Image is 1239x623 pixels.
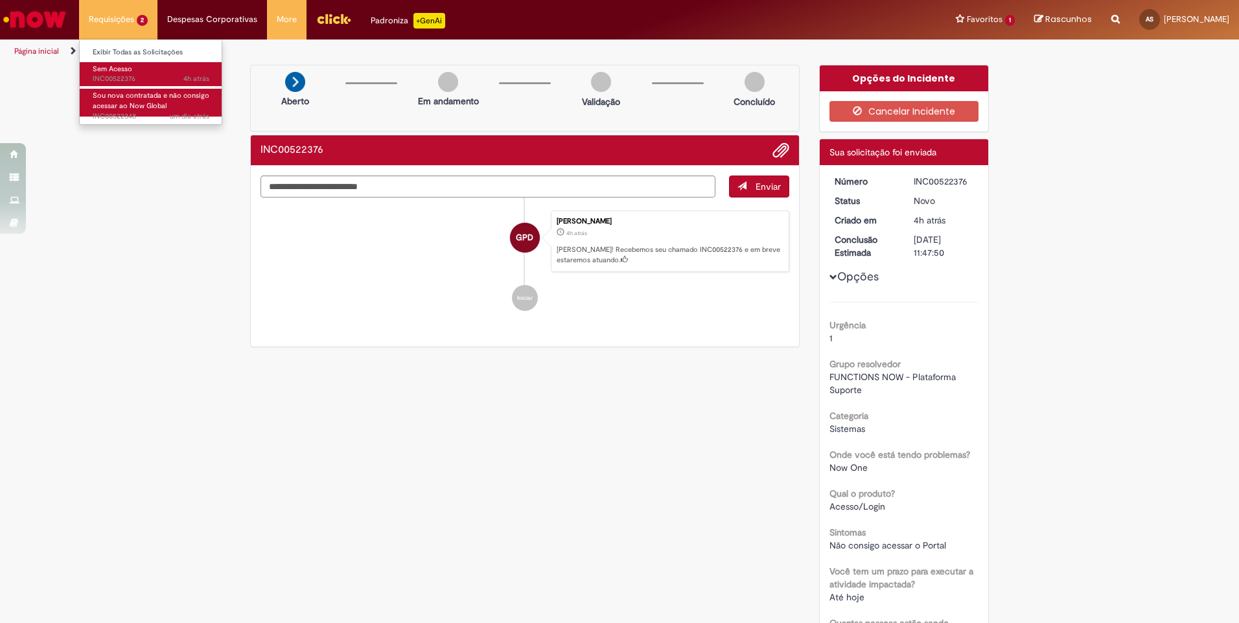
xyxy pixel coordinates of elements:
b: Você tem um prazo para executar a atividade impactada? [829,565,973,590]
span: um dia atrás [170,111,209,121]
span: Despesas Corporativas [167,13,257,26]
span: Now One [829,462,868,473]
time: 29/08/2025 09:47:50 [566,229,587,237]
span: Requisições [89,13,134,26]
span: Sou nova contratada e não consigo acessar ao Now Global [93,91,209,111]
span: 4h atrás [183,74,209,84]
b: Qual o produto? [829,488,895,499]
time: 28/08/2025 09:59:19 [170,111,209,121]
span: More [277,13,297,26]
span: 2 [137,15,148,26]
span: 4h atrás [914,214,945,226]
time: 29/08/2025 09:47:50 [183,74,209,84]
a: Página inicial [14,46,59,56]
span: INC00522376 [93,74,209,84]
span: Sua solicitação foi enviada [829,146,936,158]
img: img-circle-grey.png [438,72,458,92]
b: Categoria [829,410,868,422]
span: Favoritos [967,13,1002,26]
ul: Trilhas de página [10,40,816,63]
p: Em andamento [418,95,479,108]
img: img-circle-grey.png [591,72,611,92]
li: Gabriele Prestes Dordette Santos [261,210,789,273]
p: +GenAi [413,13,445,28]
dt: Conclusão Estimada [825,233,905,259]
dt: Status [825,194,905,207]
span: Acesso/Login [829,501,885,512]
p: [PERSON_NAME]! Recebemos seu chamado INC00522376 e em breve estaremos atuando. [557,245,782,265]
b: Sintomas [829,527,866,538]
span: FUNCTIONS NOW - Plataforma Suporte [829,371,958,396]
ul: Requisições [79,39,222,125]
span: [PERSON_NAME] [1164,14,1229,25]
div: INC00522376 [914,175,974,188]
div: [DATE] 11:47:50 [914,233,974,259]
div: [PERSON_NAME] [557,218,782,225]
button: Adicionar anexos [772,142,789,159]
p: Concluído [734,95,775,108]
span: Enviar [756,181,781,192]
textarea: Digite sua mensagem aqui... [261,176,715,198]
div: Novo [914,194,974,207]
button: Enviar [729,176,789,198]
a: Aberto INC00522376 : Sem Acesso [80,62,222,86]
p: Validação [582,95,620,108]
img: img-circle-grey.png [745,72,765,92]
time: 29/08/2025 09:47:50 [914,214,945,226]
span: 4h atrás [566,229,587,237]
img: click_logo_yellow_360x200.png [316,9,351,28]
a: Rascunhos [1034,14,1092,26]
span: Não consigo acessar o Portal [829,539,946,551]
span: 1 [829,332,833,344]
button: Cancelar Incidente [829,101,979,122]
span: 1 [1005,15,1015,26]
b: Urgência [829,319,866,331]
span: Rascunhos [1045,13,1092,25]
span: AS [1146,15,1153,23]
span: INC00522348 [93,111,209,122]
span: GPD [516,222,533,253]
div: 29/08/2025 09:47:50 [914,214,974,227]
dt: Criado em [825,214,905,227]
a: Aberto INC00522348 : Sou nova contratada e não consigo acessar ao Now Global [80,89,222,117]
dt: Número [825,175,905,188]
b: Grupo resolvedor [829,358,901,370]
span: Até hoje [829,591,864,603]
ul: Histórico de tíquete [261,198,789,324]
div: Gabriele Prestes Dordette Santos [510,223,540,253]
span: Sistemas [829,423,865,435]
div: Padroniza [371,13,445,28]
p: Aberto [281,95,309,108]
a: Exibir Todas as Solicitações [80,45,222,60]
div: Opções do Incidente [820,65,989,91]
span: Sem Acesso [93,64,132,74]
img: ServiceNow [1,6,68,32]
b: Onde você está tendo problemas? [829,449,970,460]
img: arrow-next.png [285,72,305,92]
h2: INC00522376 Histórico de tíquete [261,144,323,156]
